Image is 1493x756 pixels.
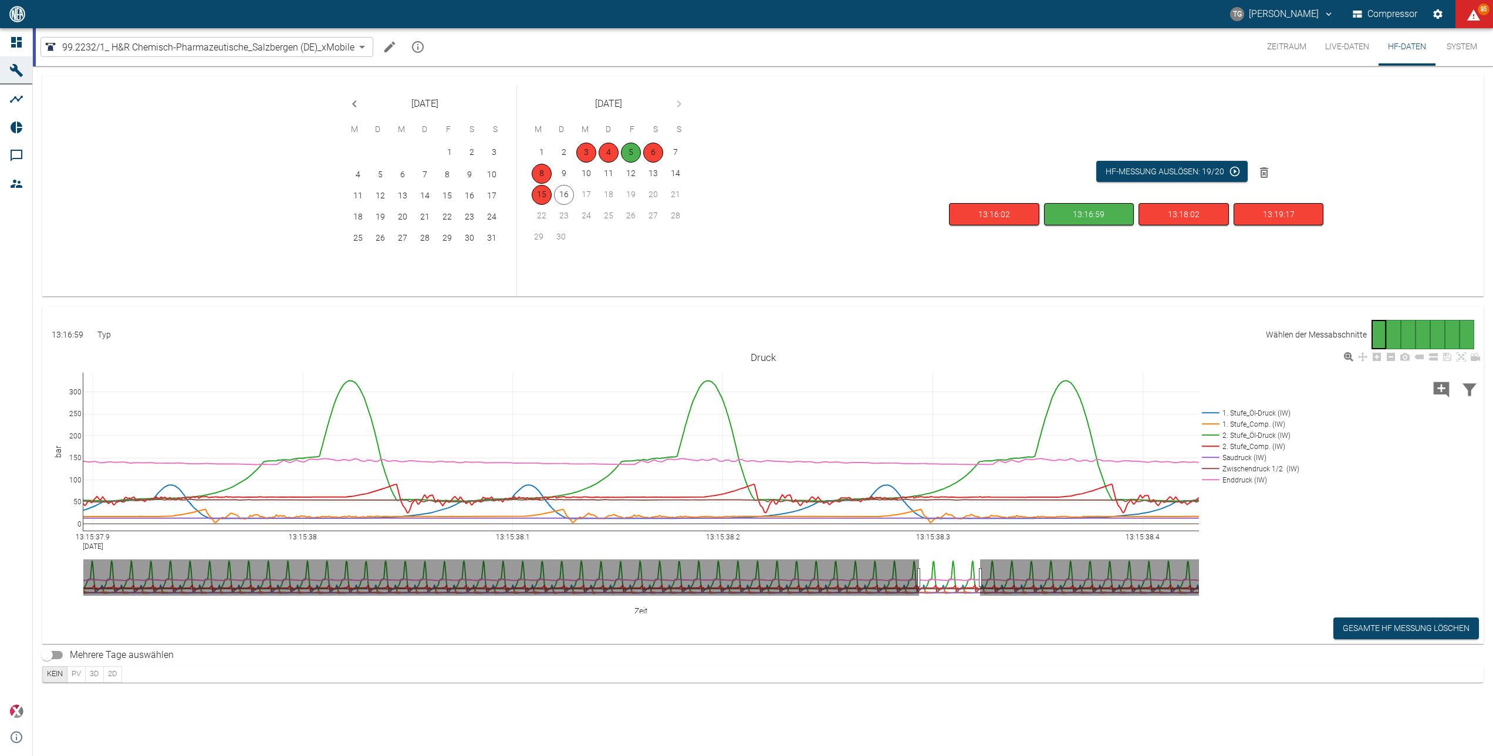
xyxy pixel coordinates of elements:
p: 13:16:59 Typ [52,329,111,340]
button: 3 [484,143,504,163]
button: 23 [460,207,479,227]
span: Freitag [621,118,643,141]
button: 16 [460,186,479,206]
button: 8 [532,164,552,184]
button: Zeitraum [1258,28,1316,66]
button: 12 [370,186,390,206]
button: 8 [437,165,457,185]
span: [DATE] [411,96,438,112]
button: HF-Messung auslösen: 19/20 [1096,161,1248,183]
button: 3d [85,666,104,683]
button: 15 [437,186,457,206]
div: Gehe zu Seite 7 [1460,320,1474,349]
span: Donnerstag [598,118,619,141]
div: Gehe zu Seite 5 [1430,320,1445,349]
span: Montag [344,118,365,141]
button: 15 [532,185,552,205]
span: Dienstag [367,118,389,141]
span: Freitag [438,118,459,141]
button: 10 [576,164,596,184]
button: 9 [554,164,574,184]
span: Samstag [461,118,482,141]
button: 26 [370,228,390,248]
button: Einstellungen [1427,4,1448,25]
div: Gehe zu Seite 3 [1401,320,1416,349]
button: 30 [460,228,479,248]
span: Montag [528,118,549,141]
button: hfTrigger [949,203,1039,226]
button: 2d [103,666,122,683]
button: 28 [415,228,435,248]
button: 2 [462,143,482,163]
button: Machine bearbeiten [378,35,401,59]
button: Compressor [1350,4,1420,25]
button: none [42,666,67,683]
button: 4 [599,143,619,163]
div: Gehe zu Seite 4 [1416,320,1430,349]
span: 85 [1478,4,1489,15]
button: mission info [406,35,430,59]
button: Gesamte HF Messung löschen [1333,617,1479,639]
img: Xplore Logo [9,704,23,718]
button: 17 [482,186,502,206]
button: 11 [599,164,619,184]
p: Wählen der Messabschnitte [1266,329,1367,340]
button: 11 [348,186,368,206]
button: 16 [554,185,574,205]
span: Mittwoch [391,118,412,141]
button: 2 [554,143,574,163]
span: Sonntag [668,118,690,141]
span: Dienstag [551,118,572,141]
button: 12 [621,164,641,184]
img: logo [8,6,26,22]
button: Previous month [343,92,366,116]
button: 1 [440,143,460,163]
span: 99.2232/1_ H&R Chemisch-Pharmazeutische_Salzbergen (DE)_xMobile [62,41,354,54]
button: 7 [415,165,435,185]
nav: Navigation via Seitennummerierung [1372,320,1474,349]
button: 20 [393,207,413,227]
div: Gehe zu Seite 6 [1445,320,1460,349]
button: 5 [370,165,390,185]
button: 22 [437,207,457,227]
button: 31 [482,228,502,248]
button: 29 [437,228,457,248]
div: TG [1230,7,1244,21]
button: 6 [393,165,413,185]
button: Messungen löschen [1252,161,1276,184]
button: System [1435,28,1488,66]
button: 13 [643,164,663,184]
button: pv [67,666,86,683]
button: 10 [482,165,502,185]
button: 19 [370,207,390,227]
button: Kommentar hinzufügen [1427,373,1455,404]
a: 99.2232/1_ H&R Chemisch-Pharmazeutische_Salzbergen (DE)_xMobile [43,40,354,54]
button: 14 [415,186,435,206]
div: Seite 1 [1372,320,1386,349]
div: Gehe zu Seite 2 [1386,320,1401,349]
button: 6 [643,143,663,163]
button: 24 [482,207,502,227]
button: hfTrigger [1234,203,1324,226]
span: Mehrere Tage auswählen [70,648,174,662]
button: 4 [348,165,368,185]
span: Sonntag [485,118,506,141]
button: 14 [666,164,685,184]
div: 3d chart render [42,666,122,683]
span: Donnerstag [414,118,435,141]
button: 21 [415,207,435,227]
button: 13 [393,186,413,206]
button: 25 [348,228,368,248]
button: hfTrigger [1044,203,1134,226]
button: Live-Daten [1316,28,1379,66]
button: HF-Daten [1379,28,1435,66]
button: 9 [460,165,479,185]
button: 1 [532,143,552,163]
button: 3 [576,143,596,163]
span: Samstag [645,118,666,141]
button: Daten filtern [1455,373,1484,404]
button: 27 [393,228,413,248]
button: thomas.gregoir@neuman-esser.com [1228,4,1336,25]
button: 18 [348,207,368,227]
button: 7 [666,143,685,163]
